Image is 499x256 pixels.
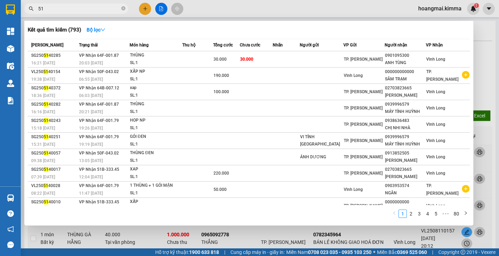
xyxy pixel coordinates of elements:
[130,52,182,59] div: THÙNG
[390,210,399,218] li: Previous Page
[462,210,470,218] li: Next Page
[213,89,229,94] span: 100.000
[7,194,14,202] img: warehouse-icon
[385,108,426,115] div: MÁY TÍNH HUỲNH
[31,117,77,124] div: SG250 40243
[130,198,182,206] div: XẤP
[344,171,383,176] span: TP. [PERSON_NAME]
[7,241,14,248] span: message
[440,210,451,218] span: •••
[79,167,119,172] span: VP Nhận 51B-333.45
[130,124,182,132] div: SL: 1
[213,187,227,192] span: 50.000
[7,80,14,87] img: warehouse-icon
[44,134,49,139] span: 51
[130,141,182,148] div: SL: 1
[31,126,55,131] span: 15:18 [DATE]
[451,210,462,218] li: 80
[79,158,103,163] span: 13:05 [DATE]
[130,43,149,47] span: Món hàng
[426,57,445,62] span: Vĩnh Long
[79,61,103,65] span: 20:03 [DATE]
[31,61,55,65] span: 16:21 [DATE]
[31,101,77,108] div: SG250 40282
[240,43,260,47] span: Chưa cước
[452,210,461,218] a: 80
[31,198,77,206] div: SG250 40010
[399,210,407,218] li: 1
[385,141,426,148] div: MÁY TÍNH HUỲNH
[130,84,182,92] div: xap
[423,210,432,218] li: 4
[130,108,182,116] div: SL: 1
[440,210,451,218] li: Next 5 Pages
[44,167,49,172] span: 51
[130,59,182,67] div: SL: 1
[28,26,81,34] h3: Kết quả tìm kiếm ( 793 )
[79,191,103,196] span: 11:47 [DATE]
[130,157,182,165] div: SL: 1
[407,210,415,218] li: 2
[385,85,426,92] div: 02703823665
[79,126,103,131] span: 19:26 [DATE]
[130,117,182,124] div: HOP NP
[415,210,423,218] a: 3
[385,43,407,47] span: Người nhận
[426,122,445,127] span: Vĩnh Long
[44,151,49,156] span: 51
[31,68,77,76] div: VL250 40154
[79,77,103,82] span: 06:55 [DATE]
[31,93,55,98] span: 18:36 [DATE]
[31,43,63,47] span: [PERSON_NAME]
[31,191,55,196] span: 08:22 [DATE]
[79,93,103,98] span: 06:03 [DATE]
[79,175,103,179] span: 12:04 [DATE]
[385,52,426,59] div: 0901095300
[79,53,119,58] span: VP Nhận 64F-001.87
[344,57,383,62] span: TP. [PERSON_NAME]
[300,43,319,47] span: Người gửi
[31,109,55,114] span: 16:16 [DATE]
[385,133,426,141] div: 0939996579
[44,102,49,107] span: 51
[385,182,426,189] div: 0903953574
[426,203,445,208] span: Vĩnh Long
[130,68,182,76] div: XẤP NP
[385,124,426,132] div: CHỊ NHI NHÀ
[31,158,55,163] span: 09:38 [DATE]
[344,203,383,208] span: TP. [PERSON_NAME]
[130,149,182,157] div: THÙNG ĐEN
[213,73,229,78] span: 190.000
[130,173,182,181] div: SL: 1
[31,150,77,157] div: SG250 40057
[130,182,182,189] div: 1 THÙNG + 1 GÓI MẬN
[426,183,458,196] span: TP. [PERSON_NAME]
[432,210,440,218] li: 5
[273,43,283,47] span: Nhãn
[385,117,426,124] div: 0938636483
[7,45,14,52] img: warehouse-icon
[31,133,77,141] div: SG250 40251
[31,182,77,189] div: VL250 40028
[426,138,445,143] span: Vĩnh Long
[79,86,119,90] span: VP Nhận 64B-007.12
[81,24,111,35] button: Bộ lọcdown
[300,133,343,148] div: VI TÍNH [GEOGRAPHIC_DATA]
[426,43,443,47] span: VP Nhận
[43,69,48,74] span: 51
[385,68,426,76] div: 000000000000
[44,86,49,90] span: 51
[100,27,105,32] span: down
[79,142,103,147] span: 19:19 [DATE]
[344,155,383,159] span: TP. [PERSON_NAME]
[399,210,406,218] a: 1
[7,210,14,217] span: question-circle
[462,185,470,193] span: plus-circle
[392,211,396,215] span: left
[79,43,98,47] span: Trạng thái
[130,76,182,83] div: SL: 1
[300,153,343,161] div: ÁNH DƯƠNG
[31,166,77,173] div: SG250 40017
[344,89,383,94] span: TP. [PERSON_NAME]
[38,5,120,12] input: Tìm tên, số ĐT hoặc mã đơn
